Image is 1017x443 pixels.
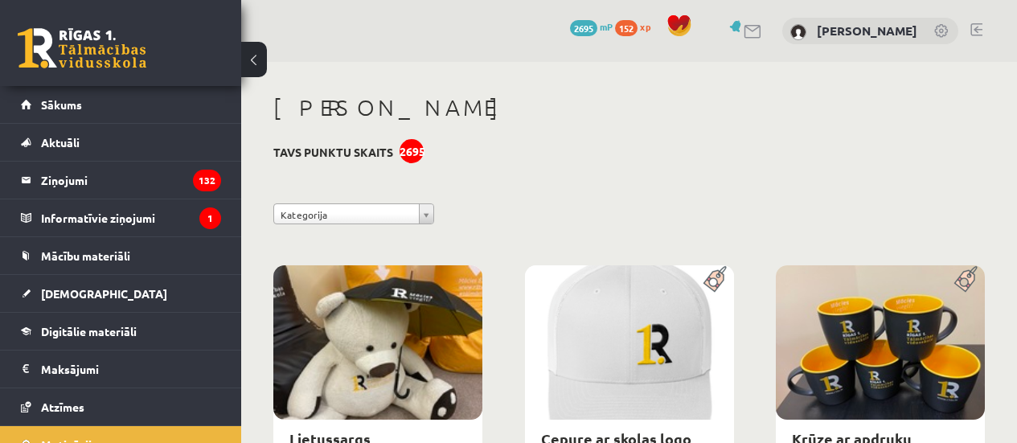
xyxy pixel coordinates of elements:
legend: Ziņojumi [41,162,221,199]
legend: Maksājumi [41,351,221,388]
img: Populāra prece [949,265,985,293]
span: Sākums [41,97,82,112]
div: 2695 [400,139,424,163]
a: [DEMOGRAPHIC_DATA] [21,275,221,312]
span: mP [600,20,613,33]
img: Andrejs Kalmikovs [790,24,806,40]
span: 2695 [570,20,597,36]
a: Sākums [21,86,221,123]
span: Digitālie materiāli [41,324,137,338]
a: Atzīmes [21,388,221,425]
a: Mācību materiāli [21,237,221,274]
span: Aktuāli [41,135,80,150]
a: Digitālie materiāli [21,313,221,350]
a: Aktuāli [21,124,221,161]
span: Kategorija [281,204,412,225]
span: [DEMOGRAPHIC_DATA] [41,286,167,301]
i: 1 [199,207,221,229]
a: [PERSON_NAME] [817,23,917,39]
a: Ziņojumi132 [21,162,221,199]
a: 2695 mP [570,20,613,33]
img: Populāra prece [698,265,734,293]
i: 132 [193,170,221,191]
a: Rīgas 1. Tālmācības vidusskola [18,28,146,68]
span: Atzīmes [41,400,84,414]
legend: Informatīvie ziņojumi [41,199,221,236]
span: xp [640,20,650,33]
span: 152 [615,20,638,36]
h1: [PERSON_NAME] [273,94,985,121]
span: Mācību materiāli [41,248,130,263]
a: 152 xp [615,20,658,33]
a: Informatīvie ziņojumi1 [21,199,221,236]
a: Maksājumi [21,351,221,388]
a: Kategorija [273,203,434,224]
h3: Tavs punktu skaits [273,146,393,159]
